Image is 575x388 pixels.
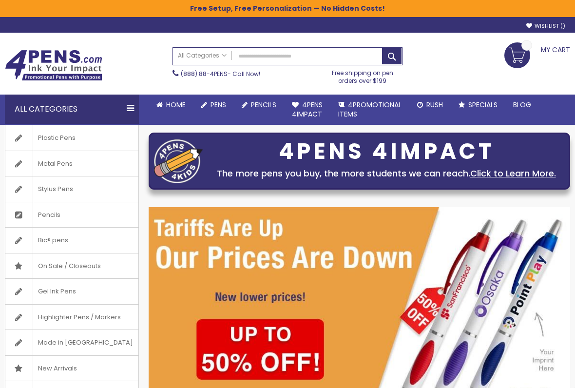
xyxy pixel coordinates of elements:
span: Bic® pens [33,228,73,253]
span: All Categories [178,52,227,59]
span: Pens [211,100,226,110]
a: Rush [409,95,451,116]
span: Plastic Pens [33,125,80,151]
a: Stylus Pens [5,176,138,202]
a: Home [149,95,193,116]
a: Highlighter Pens / Markers [5,305,138,330]
a: Pencils [234,95,284,116]
span: 4Pens 4impact [292,100,323,119]
a: Wishlist [526,22,565,30]
span: Pencils [251,100,276,110]
a: Pencils [5,202,138,228]
a: On Sale / Closeouts [5,253,138,279]
a: Specials [451,95,505,116]
a: (888) 88-4PENS [181,70,228,78]
span: New Arrivals [33,356,82,381]
div: All Categories [5,95,139,124]
a: 4Pens4impact [284,95,330,125]
span: Specials [468,100,498,110]
span: Highlighter Pens / Markers [33,305,126,330]
span: - Call Now! [181,70,260,78]
div: 4PENS 4IMPACT [208,141,565,162]
span: Home [166,100,186,110]
a: Pens [193,95,234,116]
a: Gel Ink Pens [5,279,138,304]
span: Gel Ink Pens [33,279,81,304]
span: 4PROMOTIONAL ITEMS [338,100,402,119]
a: All Categories [173,48,231,64]
span: Rush [426,100,443,110]
a: Plastic Pens [5,125,138,151]
img: four_pen_logo.png [154,139,203,183]
span: On Sale / Closeouts [33,253,106,279]
span: Blog [513,100,531,110]
span: Made in [GEOGRAPHIC_DATA] [33,330,138,355]
a: Bic® pens [5,228,138,253]
div: The more pens you buy, the more students we can reach. [208,167,565,180]
span: Pencils [33,202,65,228]
span: Metal Pens [33,151,77,176]
a: 4PROMOTIONALITEMS [330,95,409,125]
a: Metal Pens [5,151,138,176]
a: Blog [505,95,539,116]
a: Made in [GEOGRAPHIC_DATA] [5,330,138,355]
div: Free shipping on pen orders over $199 [322,65,402,85]
img: 4Pens Custom Pens and Promotional Products [5,50,102,81]
span: Stylus Pens [33,176,78,202]
a: New Arrivals [5,356,138,381]
a: Click to Learn More. [470,167,556,179]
